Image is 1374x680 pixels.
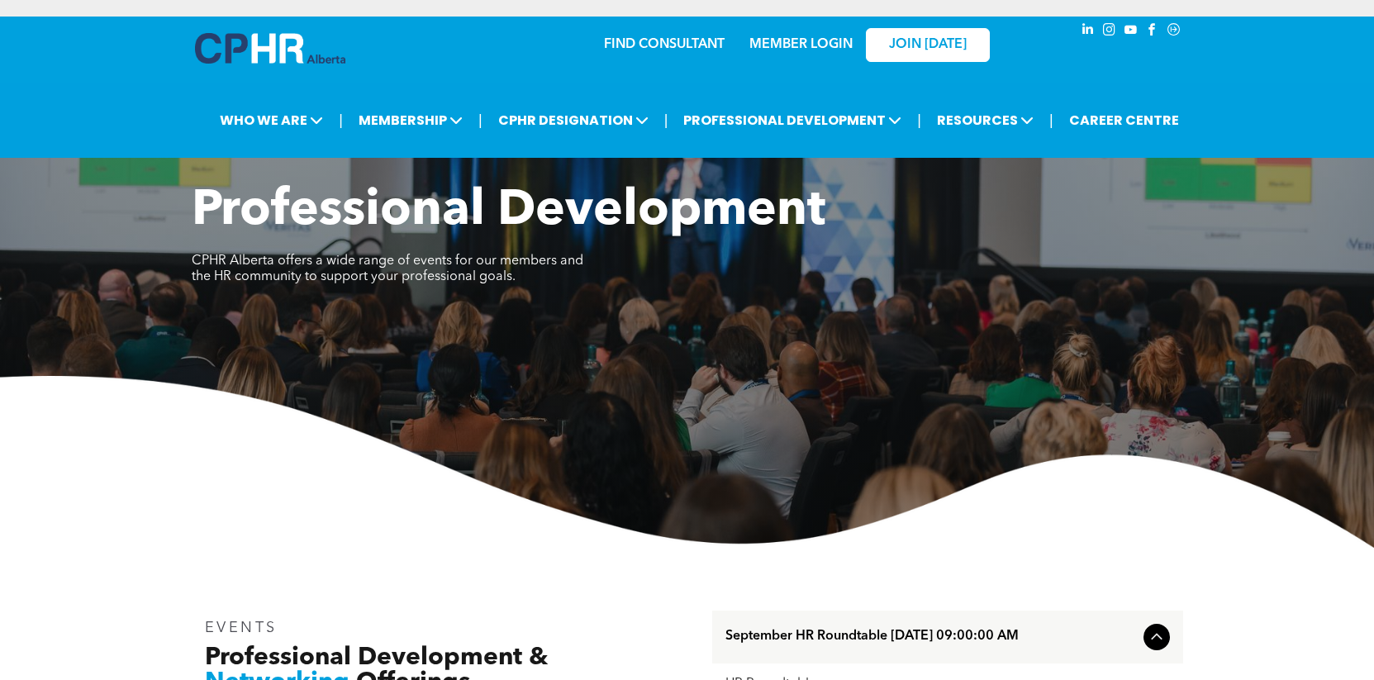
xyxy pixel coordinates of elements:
[889,37,967,53] span: JOIN [DATE]
[1064,105,1184,136] a: CAREER CENTRE
[215,105,328,136] span: WHO WE ARE
[1101,21,1119,43] a: instagram
[205,621,278,635] span: EVENTS
[932,105,1039,136] span: RESOURCES
[749,38,853,51] a: MEMBER LOGIN
[195,33,345,64] img: A blue and white logo for cp alberta
[917,103,921,137] li: |
[1079,21,1097,43] a: linkedin
[192,187,825,236] span: Professional Development
[339,103,343,137] li: |
[866,28,990,62] a: JOIN [DATE]
[725,629,1137,644] span: September HR Roundtable [DATE] 09:00:00 AM
[664,103,668,137] li: |
[1122,21,1140,43] a: youtube
[192,254,583,283] span: CPHR Alberta offers a wide range of events for our members and the HR community to support your p...
[604,38,725,51] a: FIND CONSULTANT
[1165,21,1183,43] a: Social network
[1143,21,1162,43] a: facebook
[478,103,483,137] li: |
[678,105,906,136] span: PROFESSIONAL DEVELOPMENT
[205,645,548,670] span: Professional Development &
[354,105,468,136] span: MEMBERSHIP
[493,105,654,136] span: CPHR DESIGNATION
[1049,103,1053,137] li: |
